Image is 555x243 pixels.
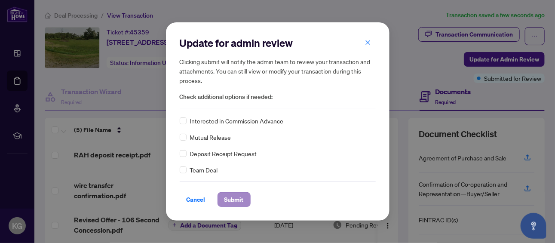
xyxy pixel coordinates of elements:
span: Team Deal [190,165,218,175]
span: Check additional options if needed: [180,92,376,102]
span: Interested in Commission Advance [190,116,284,126]
button: Cancel [180,192,212,207]
button: Open asap [521,213,546,239]
h5: Clicking submit will notify the admin team to review your transaction and attachments. You can st... [180,57,376,85]
span: Cancel [187,193,205,206]
button: Submit [218,192,251,207]
h2: Update for admin review [180,36,376,50]
span: Deposit Receipt Request [190,149,257,158]
span: Submit [224,193,244,206]
span: Mutual Release [190,132,231,142]
span: close [365,40,371,46]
